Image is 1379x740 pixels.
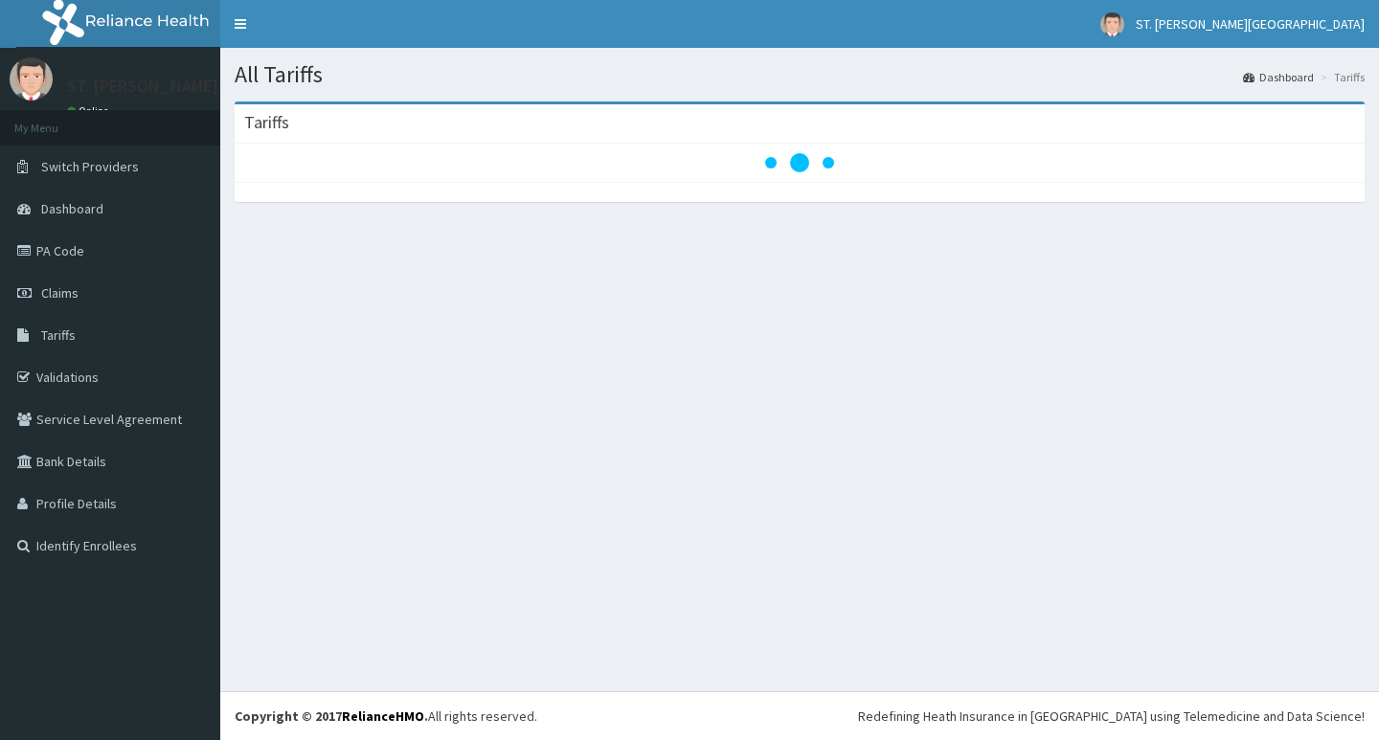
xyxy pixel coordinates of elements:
[1316,69,1365,85] li: Tariffs
[41,326,76,344] span: Tariffs
[1100,12,1124,36] img: User Image
[220,691,1379,740] footer: All rights reserved.
[1136,15,1365,33] span: ST. [PERSON_NAME][GEOGRAPHIC_DATA]
[10,57,53,101] img: User Image
[858,706,1365,726] div: Redefining Heath Insurance in [GEOGRAPHIC_DATA] using Telemedicine and Data Science!
[67,78,376,95] p: ST. [PERSON_NAME][GEOGRAPHIC_DATA]
[41,158,139,175] span: Switch Providers
[1243,69,1314,85] a: Dashboard
[67,104,113,118] a: Online
[235,707,428,725] strong: Copyright © 2017 .
[244,114,289,131] h3: Tariffs
[342,707,424,725] a: RelianceHMO
[41,200,103,217] span: Dashboard
[41,284,79,302] span: Claims
[235,62,1365,87] h1: All Tariffs
[761,124,838,201] svg: audio-loading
